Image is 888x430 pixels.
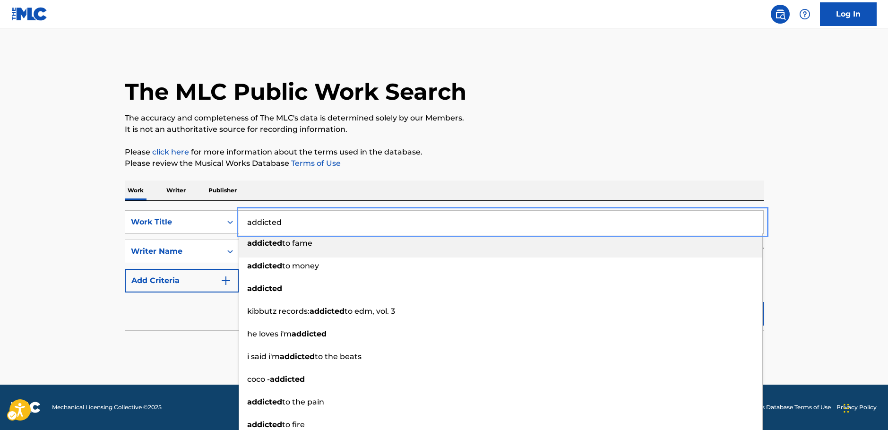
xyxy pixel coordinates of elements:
[289,159,341,168] a: Terms of Use
[125,269,239,292] button: Add Criteria
[247,352,280,361] span: i said i'm
[247,284,282,293] strong: addicted
[310,307,345,316] strong: addicted
[131,216,216,228] div: Work Title
[282,239,312,248] span: to fame
[125,158,764,169] p: Please review the Musical Works Database
[239,211,763,233] input: Search...
[841,385,888,430] iframe: Hubspot Iframe
[775,9,786,20] img: search
[841,385,888,430] div: Chat Widget
[247,397,282,406] strong: addicted
[125,124,764,135] p: It is not an authoritative source for recording information.
[247,307,310,316] span: kibbutz records:
[836,403,877,412] a: Privacy Policy
[247,261,282,270] strong: addicted
[280,352,315,361] strong: addicted
[247,420,282,429] strong: addicted
[220,275,232,286] img: 9d2ae6d4665cec9f34b9.svg
[125,181,147,200] p: Work
[52,403,162,412] span: Mechanical Licensing Collective © 2025
[282,420,305,429] span: to fire
[247,329,292,338] span: he loves i'm
[282,397,324,406] span: to the pain
[125,210,764,330] form: Search Form
[315,352,362,361] span: to the beats
[164,181,189,200] p: Writer
[247,239,282,248] strong: addicted
[820,2,877,26] a: Log In
[131,246,216,257] div: Writer Name
[125,112,764,124] p: The accuracy and completeness of The MLC's data is determined solely by our Members.
[270,375,305,384] strong: addicted
[11,402,41,413] img: logo
[345,307,395,316] span: to edm, vol. 3
[11,7,48,21] img: MLC Logo
[292,329,327,338] strong: addicted
[206,181,240,200] p: Publisher
[282,261,319,270] span: to money
[844,394,849,422] div: Drag
[799,9,810,20] img: help
[152,147,189,156] a: click here
[125,146,764,158] p: Please for more information about the terms used in the database.
[724,403,831,412] a: Musical Works Database Terms of Use
[247,375,270,384] span: coco -
[125,77,466,106] h1: The MLC Public Work Search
